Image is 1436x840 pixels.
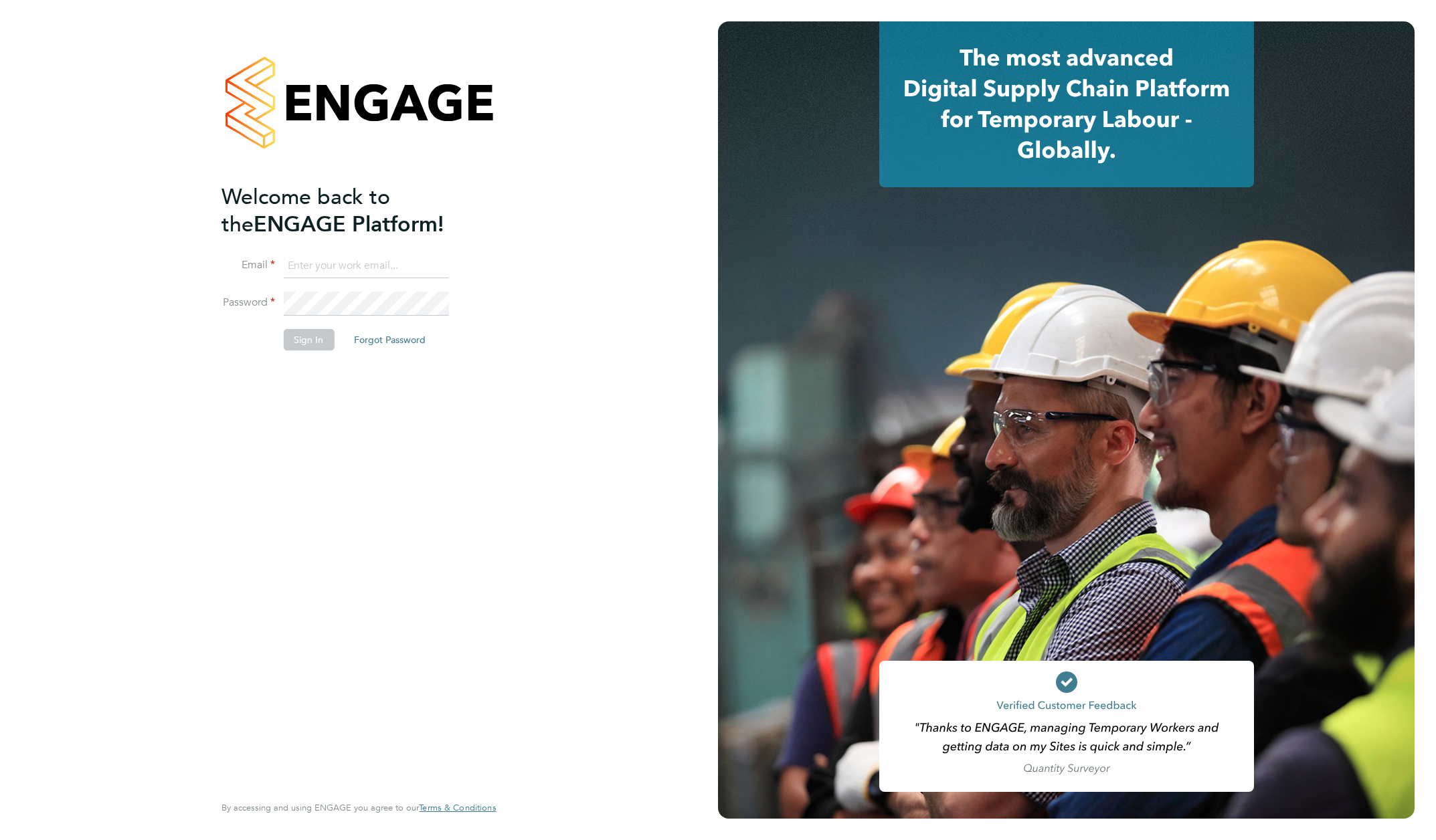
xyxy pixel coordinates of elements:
[221,258,275,272] label: Email
[283,329,334,350] button: Sign In
[283,254,448,278] input: Enter your work email...
[221,802,496,813] span: By accessing and using ENGAGE you agree to our
[419,802,496,813] span: Terms & Conditions
[221,183,482,238] h2: ENGAGE Platform!
[221,296,275,310] label: Password
[221,184,390,237] span: Welcome back to the
[419,803,496,813] a: Terms & Conditions
[343,329,436,350] button: Forgot Password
